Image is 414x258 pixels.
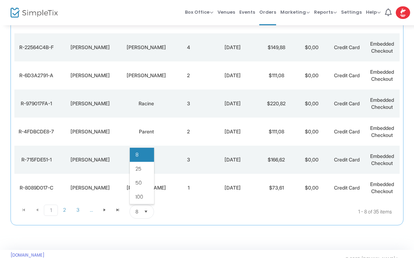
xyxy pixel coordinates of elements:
span: Credit Card [334,100,360,106]
span: Embedded Checkout [370,181,394,194]
div: Nicolas [60,72,120,79]
span: 100 [135,193,143,200]
span: Help [366,9,381,15]
td: 2 [171,61,206,90]
span: Page 2 [58,205,71,215]
div: R-4FDBCDE8-7 [16,128,56,135]
span: Page 3 [71,205,85,215]
div: 2025-08-16 [208,100,257,107]
span: Embedded Checkout [370,41,394,54]
span: Venues [218,3,235,21]
span: Credit Card [334,157,360,163]
td: 3 [171,146,206,174]
div: Pelletier [123,184,169,191]
span: Events [239,3,255,21]
span: Embedded Checkout [370,125,394,138]
span: Reports [314,9,337,15]
span: Marketing [280,9,310,15]
div: R-979017FA-1 [16,100,56,107]
span: Embedded Checkout [370,153,394,166]
td: $149,88 [259,33,294,61]
span: Credit Card [334,185,360,191]
td: 4 [171,33,206,61]
td: 2 [171,118,206,146]
td: $166,62 [259,146,294,174]
div: Kim [60,44,120,51]
div: Nancy [60,184,120,191]
button: Select [141,205,151,218]
span: 8 [135,208,138,215]
td: $111,08 [259,61,294,90]
div: R-8089D017-C [16,184,56,191]
span: Box Office [185,9,213,15]
span: Orders [259,3,276,21]
div: Carole [60,128,120,135]
div: 2025-08-16 [208,44,257,51]
td: $0,00 [294,33,329,61]
span: Embedded Checkout [370,69,394,82]
div: R-6D3A2791-A [16,72,56,79]
span: Go to the last page [115,207,121,213]
td: $0,00 [294,146,329,174]
td: $220,82 [259,90,294,118]
span: Credit Card [334,128,360,134]
div: Nancy [60,100,120,107]
div: R-715FDE51-1 [16,156,56,163]
td: $0,00 [294,90,329,118]
td: $111,08 [259,118,294,146]
kendo-pager-info: 1 - 8 of 35 items [224,205,392,219]
span: Credit Card [334,44,360,50]
span: Go to the last page [111,205,125,215]
span: Go to the next page [98,205,111,215]
span: Credit Card [334,72,360,78]
td: 1 [171,174,206,202]
td: $0,00 [294,61,329,90]
div: Nancy [60,156,120,163]
div: 2025-08-16 [208,72,257,79]
td: $73,61 [259,174,294,202]
div: 2025-08-16 [208,184,257,191]
div: Rhéaume [123,44,169,51]
span: Page 1 [44,205,58,216]
div: Parent [123,128,169,135]
div: Racine [123,156,169,163]
a: [DOMAIN_NAME] [11,252,45,258]
td: $0,00 [294,174,329,202]
span: 25 [135,165,141,172]
span: 8 [135,151,139,158]
td: 3 [171,90,206,118]
span: Embedded Checkout [370,13,394,26]
span: Page 4 [85,205,98,215]
span: Embedded Checkout [370,97,394,110]
div: 2025-08-16 [208,156,257,163]
div: 2025-08-16 [208,128,257,135]
div: R-22564C4B-F [16,44,56,51]
span: Go to the next page [102,207,107,213]
span: Settings [341,3,362,21]
td: $0,00 [294,118,329,146]
div: Pelletier [123,72,169,79]
div: Racine [123,100,169,107]
span: 50 [135,179,142,186]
